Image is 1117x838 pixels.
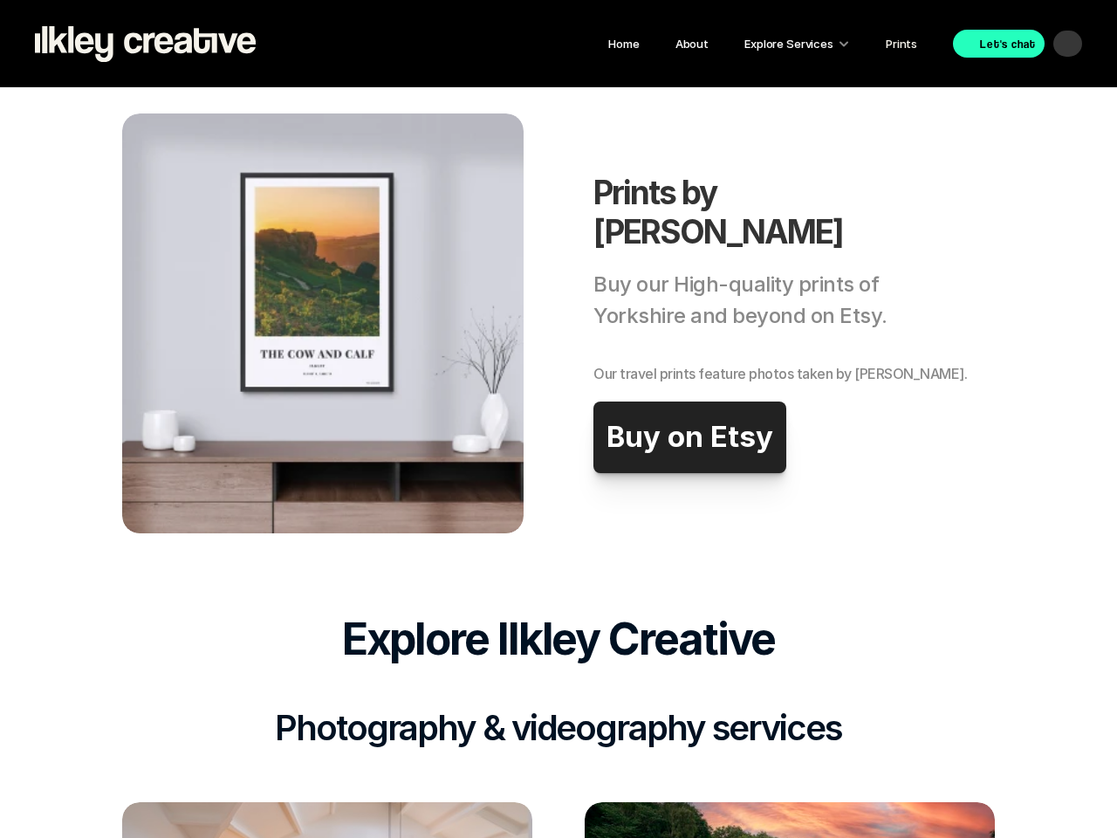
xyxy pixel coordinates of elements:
[593,269,986,363] h2: Buy our High-quality prints of Yorkshire and beyond on Etsy.
[744,32,833,55] p: Explore Services
[675,37,709,51] a: About
[593,363,986,384] h2: Our travel prints feature photos taken by [PERSON_NAME].
[980,32,1036,55] p: Let's chat
[953,30,1045,58] a: Let's chat
[593,174,925,251] h1: Prints by [PERSON_NAME]
[608,37,639,51] a: Home
[606,420,773,455] p: Buy on Etsy
[275,613,842,749] h2: Photography & videography services
[886,37,917,51] a: Prints
[342,613,776,665] span: Explore Ilkley Creative
[593,402,786,473] a: Buy on Etsy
